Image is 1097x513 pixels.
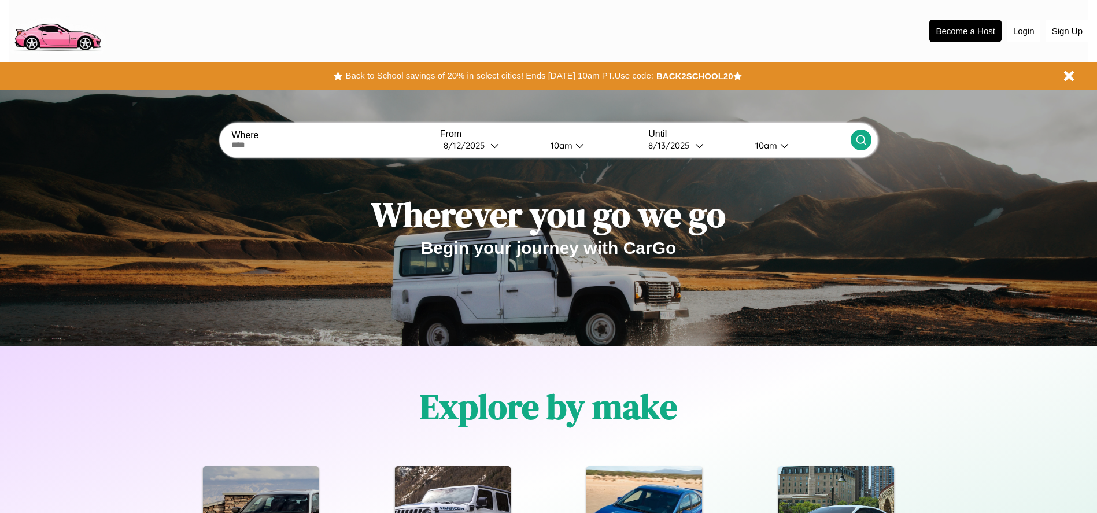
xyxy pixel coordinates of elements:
div: 8 / 12 / 2025 [444,140,490,151]
button: Login [1007,20,1040,42]
h1: Explore by make [420,383,677,430]
button: Back to School savings of 20% in select cities! Ends [DATE] 10am PT.Use code: [342,68,656,84]
div: 8 / 13 / 2025 [648,140,695,151]
img: logo [9,6,106,54]
button: Become a Host [929,20,1002,42]
button: 10am [541,139,642,152]
label: Where [231,130,433,141]
label: From [440,129,642,139]
button: 10am [746,139,851,152]
div: 10am [545,140,575,151]
div: 10am [749,140,780,151]
button: Sign Up [1046,20,1088,42]
button: 8/12/2025 [440,139,541,152]
label: Until [648,129,850,139]
b: BACK2SCHOOL20 [656,71,733,81]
